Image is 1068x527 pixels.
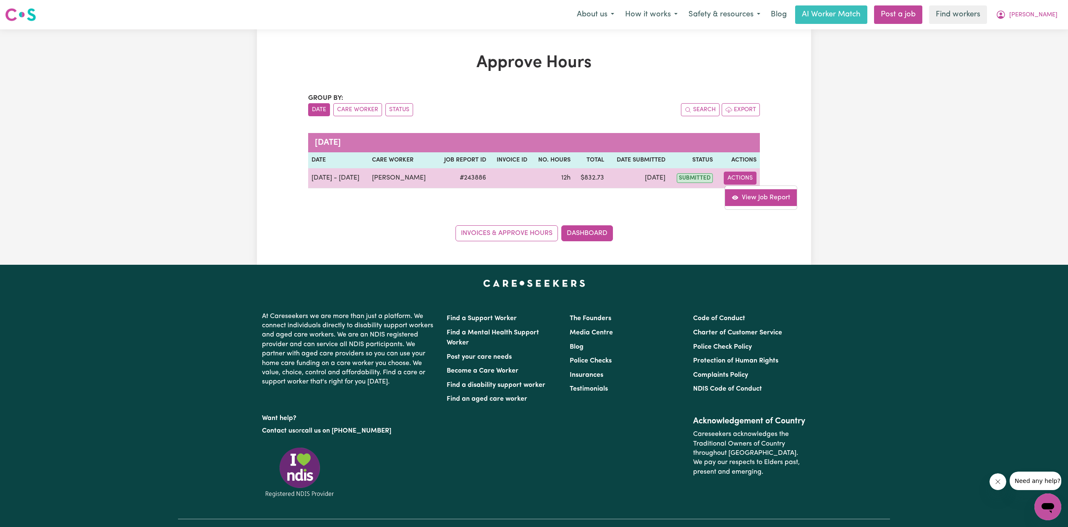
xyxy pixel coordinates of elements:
iframe: Message from company [1010,472,1061,490]
a: Blog [766,5,792,24]
span: [PERSON_NAME] [1009,10,1058,20]
button: sort invoices by care worker [333,103,382,116]
span: submitted [677,173,713,183]
img: Registered NDIS provider [262,446,338,498]
a: Dashboard [561,225,613,241]
button: Safety & resources [683,6,766,23]
td: $ 832.73 [574,168,607,188]
a: Find a Mental Health Support Worker [447,329,539,346]
iframe: Close message [989,473,1006,490]
h2: Acknowledgement of Country [693,416,806,426]
th: Total [574,152,607,168]
a: Find workers [929,5,987,24]
a: Careseekers home page [483,280,585,287]
button: How it works [620,6,683,23]
th: Job Report ID [435,152,489,168]
a: call us on [PHONE_NUMBER] [301,428,391,434]
a: NDIS Code of Conduct [693,386,762,392]
a: Charter of Customer Service [693,329,782,336]
p: Careseekers acknowledges the Traditional Owners of Country throughout [GEOGRAPHIC_DATA]. We pay o... [693,426,806,480]
h1: Approve Hours [308,53,760,73]
th: Invoice ID [489,152,531,168]
a: Post a job [874,5,922,24]
a: Find a disability support worker [447,382,545,389]
a: Invoices & Approve Hours [455,225,558,241]
p: Want help? [262,410,437,423]
a: Insurances [570,372,603,378]
a: Blog [570,344,584,350]
a: Careseekers logo [5,5,36,24]
a: Media Centre [570,329,613,336]
iframe: Button to launch messaging window [1034,493,1061,520]
img: Careseekers logo [5,7,36,22]
a: Protection of Human Rights [693,357,778,364]
button: Actions [724,172,756,185]
a: AI Worker Match [795,5,867,24]
a: Testimonials [570,386,608,392]
a: Post your care needs [447,354,512,360]
td: # 243886 [435,168,489,188]
a: Become a Care Worker [447,368,518,374]
td: [DATE] [607,168,669,188]
caption: [DATE] [308,133,760,152]
div: Actions [725,185,797,210]
a: Police Check Policy [693,344,752,350]
p: At Careseekers we are more than just a platform. We connect individuals directly to disability su... [262,308,437,390]
button: sort invoices by date [308,103,330,116]
th: Actions [716,152,760,168]
p: or [262,423,437,439]
button: Export [722,103,760,116]
a: Find a Support Worker [447,315,517,322]
span: 12 hours [561,175,571,181]
th: Status [669,152,716,168]
button: My Account [990,6,1063,23]
button: Search [681,103,720,116]
button: sort invoices by paid status [385,103,413,116]
a: Code of Conduct [693,315,745,322]
td: [DATE] - [DATE] [308,168,369,188]
a: View job report 243886 [725,189,797,206]
a: Police Checks [570,357,612,364]
button: About us [571,6,620,23]
th: Date [308,152,369,168]
th: No. Hours [531,152,574,168]
td: [PERSON_NAME] [369,168,435,188]
th: Care worker [369,152,435,168]
a: The Founders [570,315,611,322]
th: Date Submitted [607,152,669,168]
span: Group by: [308,95,343,102]
a: Contact us [262,428,295,434]
a: Find an aged care worker [447,396,527,402]
a: Complaints Policy [693,372,748,378]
